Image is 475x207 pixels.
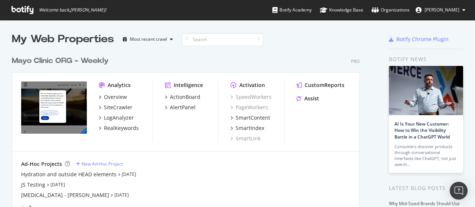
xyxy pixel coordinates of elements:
div: Overview [104,93,127,101]
div: Most recent crawl [130,37,167,41]
a: Assist [297,95,319,102]
a: SmartLink [230,135,261,142]
a: PageWorkers [230,104,268,111]
a: [DATE] [122,171,136,177]
div: SmartIndex [236,124,264,132]
a: AlertPanel [165,104,196,111]
div: Pro [351,58,360,64]
img: AI Is Your New Customer: How to Win the Visibility Battle in a ChatGPT World [389,66,463,115]
a: Hydration and outside HEAD elements [21,171,117,178]
button: [PERSON_NAME] [410,4,471,16]
a: ActionBoard [165,93,200,101]
a: CustomReports [297,81,344,89]
a: AI Is Your New Customer: How to Win the Visibility Battle in a ChatGPT World [394,121,450,140]
div: LogAnalyzer [104,114,134,121]
div: Assist [304,95,319,102]
div: Intelligence [174,81,203,89]
a: New Ad-Hoc Project [76,161,123,167]
div: Analytics [108,81,131,89]
a: Overview [99,93,127,101]
div: Open Intercom Messenger [450,182,468,200]
div: Mayo Clinic ORG - Weekly [12,56,109,66]
span: Milosz Pekala [425,7,459,13]
div: AlertPanel [170,104,196,111]
a: SiteCrawler [99,104,132,111]
a: SmartIndex [230,124,264,132]
div: SiteCrawler [104,104,132,111]
div: Botify Academy [272,6,312,14]
a: Botify Chrome Plugin [389,36,449,43]
div: RealKeywords [104,124,139,132]
a: SmartContent [230,114,270,121]
a: RealKeywords [99,124,139,132]
div: Consumers discover products through conversational interfaces like ChatGPT, not just search… [394,144,458,167]
a: [DATE] [114,192,129,198]
div: Activation [239,81,265,89]
span: Welcome back, [PERSON_NAME] ! [39,7,106,13]
a: SpeedWorkers [230,93,272,101]
div: My Web Properties [12,32,114,47]
div: Ad-Hoc Projects [21,160,62,168]
a: LogAnalyzer [99,114,134,121]
a: [DATE] [50,181,65,188]
a: [MEDICAL_DATA] - [PERSON_NAME] [21,191,109,199]
div: Botify news [389,55,463,63]
div: Botify Chrome Plugin [396,36,449,43]
a: Mayo Clinic ORG - Weekly [12,56,112,66]
input: Search [182,33,263,46]
div: SmartContent [236,114,270,121]
div: CustomReports [305,81,344,89]
div: ActionBoard [170,93,200,101]
a: JS Testing [21,181,45,188]
div: New Ad-Hoc Project [82,161,123,167]
div: Latest Blog Posts [389,184,463,192]
div: Organizations [371,6,410,14]
div: Knowledge Base [320,6,363,14]
button: Most recent crawl [120,33,176,45]
img: mayoclinic.org [21,81,87,134]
